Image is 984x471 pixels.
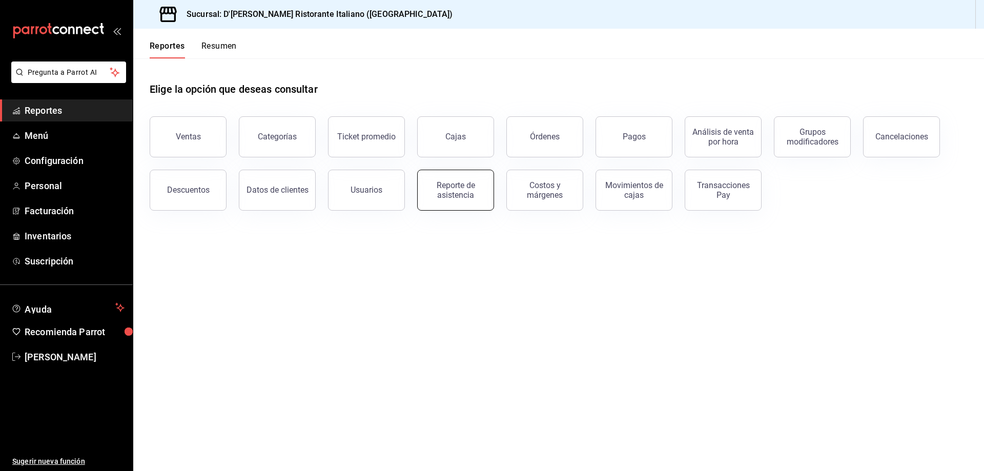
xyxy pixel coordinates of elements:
[7,74,126,85] a: Pregunta a Parrot AI
[328,170,405,211] button: Usuarios
[247,185,309,195] div: Datos de clientes
[239,170,316,211] button: Datos de clientes
[691,180,755,200] div: Transacciones Pay
[530,132,560,141] div: Órdenes
[417,170,494,211] button: Reporte de asistencia
[25,179,125,193] span: Personal
[596,170,672,211] button: Movimientos de cajas
[150,116,227,157] button: Ventas
[774,116,851,157] button: Grupos modificadores
[167,185,210,195] div: Descuentos
[113,27,121,35] button: open_drawer_menu
[150,81,318,97] h1: Elige la opción que deseas consultar
[25,154,125,168] span: Configuración
[258,132,297,141] div: Categorías
[685,170,762,211] button: Transacciones Pay
[623,132,646,141] div: Pagos
[602,180,666,200] div: Movimientos de cajas
[25,104,125,117] span: Reportes
[351,185,382,195] div: Usuarios
[691,127,755,147] div: Análisis de venta por hora
[178,8,453,21] h3: Sucursal: D'[PERSON_NAME] Ristorante Italiano ([GEOGRAPHIC_DATA])
[150,41,237,58] div: navigation tabs
[424,180,487,200] div: Reporte de asistencia
[12,456,125,467] span: Sugerir nueva función
[25,229,125,243] span: Inventarios
[11,62,126,83] button: Pregunta a Parrot AI
[875,132,928,141] div: Cancelaciones
[25,325,125,339] span: Recomienda Parrot
[863,116,940,157] button: Cancelaciones
[150,41,185,58] button: Reportes
[506,170,583,211] button: Costos y márgenes
[506,116,583,157] button: Órdenes
[445,132,466,141] div: Cajas
[25,350,125,364] span: [PERSON_NAME]
[176,132,201,141] div: Ventas
[239,116,316,157] button: Categorías
[25,301,111,314] span: Ayuda
[417,116,494,157] button: Cajas
[328,116,405,157] button: Ticket promedio
[28,67,110,78] span: Pregunta a Parrot AI
[337,132,396,141] div: Ticket promedio
[25,204,125,218] span: Facturación
[781,127,844,147] div: Grupos modificadores
[25,254,125,268] span: Suscripción
[150,170,227,211] button: Descuentos
[201,41,237,58] button: Resumen
[25,129,125,142] span: Menú
[513,180,577,200] div: Costos y márgenes
[685,116,762,157] button: Análisis de venta por hora
[596,116,672,157] button: Pagos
